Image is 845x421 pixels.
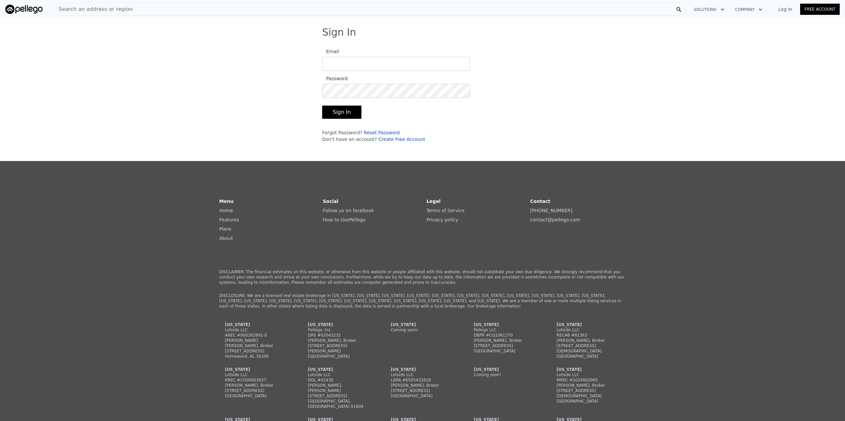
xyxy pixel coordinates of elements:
div: [PERSON_NAME], Broker [557,383,620,388]
span: Email [322,49,339,54]
div: Coming soon! [474,372,537,377]
p: DISCLAIMER: The financial estimates on this website, or otherwise from this website or people aff... [219,269,626,285]
div: [US_STATE] [474,322,537,327]
a: Log In [770,6,800,13]
div: [STREET_ADDRESS] [474,343,537,348]
a: Reset Password [364,130,400,135]
a: Create Free Account [378,137,425,142]
button: Solutions [689,4,730,16]
button: Company [730,4,768,16]
strong: Legal [426,199,441,204]
a: Plans [219,226,231,232]
div: [GEOGRAPHIC_DATA] [557,399,620,404]
div: [US_STATE] [391,367,454,372]
div: [STREET_ADDRESS] [308,393,371,399]
div: [US_STATE] [225,367,288,372]
div: Lotside LLC [308,372,371,377]
p: DISCLOSURE: We are a licensed real estate brokerage in [US_STATE], [US_STATE], [US_STATE], [US_ST... [219,293,626,309]
div: [US_STATE] [308,322,371,327]
span: Search an address or region [53,5,133,13]
a: Terms of Service [426,208,464,213]
div: [US_STATE] [308,367,371,372]
div: [US_STATE] [225,322,288,327]
strong: Menu [219,199,233,204]
div: Homewood, AL 35209 [225,354,288,359]
div: DRE #02043232 [308,333,371,338]
div: [STREET_ADDRESS][PERSON_NAME] [308,343,371,354]
div: [STREET_ADDRESS][DEMOGRAPHIC_DATA] [557,343,620,354]
div: Lotside LLC [557,327,620,333]
a: How to UsePellego [323,217,366,222]
a: contact@pellego.com [530,217,580,222]
a: Follow us on facebook [323,208,374,213]
div: KREC #CO00003637 [225,377,288,383]
a: Privacy policy [426,217,458,222]
div: [GEOGRAPHIC_DATA] [391,393,454,399]
div: Pellego, Inc. [308,327,371,333]
div: [PERSON_NAME], Broker [474,338,537,343]
div: [PERSON_NAME], Broker [391,383,454,388]
div: [US_STATE] [474,367,537,372]
div: [STREET_ADDRESS] [225,348,288,354]
a: Free Account [800,4,840,15]
div: [US_STATE] [557,322,620,327]
div: Pellego LLC [474,327,537,333]
div: [GEOGRAPHIC_DATA] [225,393,288,399]
div: [PERSON_NAME] [PERSON_NAME], Broker [225,338,288,348]
a: About [219,236,233,241]
img: Pellego [5,5,43,14]
div: [GEOGRAPHIC_DATA], [GEOGRAPHIC_DATA] 01604 [308,399,371,409]
div: [GEOGRAPHIC_DATA] [557,354,620,359]
div: Coming soon! [391,327,454,333]
div: MREC #2024002965 [557,377,620,383]
strong: Social [323,199,338,204]
div: [STREET_ADDRESS][DEMOGRAPHIC_DATA] [557,388,620,399]
div: DOL #42430 [308,377,371,383]
div: Lotside LLC [557,372,620,377]
div: [US_STATE] [391,322,454,327]
div: [PERSON_NAME], Broker [225,383,288,388]
div: [STREET_ADDRESS] [391,388,454,393]
div: Lotside LLC [225,327,288,333]
div: DBPR #CQ1061370 [474,333,537,338]
div: [PERSON_NAME], Broker [308,338,371,343]
div: Lotside LLC [225,372,288,377]
button: Sign In [322,106,361,119]
a: Home [219,208,233,213]
div: LARA #6505432818 [391,377,454,383]
div: Forgot Password? Don't have an account? [322,129,470,143]
div: [GEOGRAPHIC_DATA] [474,348,537,354]
div: [PERSON_NAME], Broker [557,338,620,343]
div: RECAB #81363 [557,333,620,338]
div: [STREET_ADDRESS] [225,388,288,393]
div: [GEOGRAPHIC_DATA] [308,354,371,359]
h3: Sign In [322,26,523,38]
input: Password [322,84,470,98]
a: Features [219,217,239,222]
strong: Contact [530,199,550,204]
div: Lotside LLC [391,372,454,377]
div: AREC #000162891-0 [225,333,288,338]
div: [US_STATE] [557,367,620,372]
a: [PHONE_NUMBER] [530,208,572,213]
div: [PERSON_NAME], [PERSON_NAME] [308,383,371,393]
span: Password [322,76,348,81]
input: Email [322,57,470,71]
